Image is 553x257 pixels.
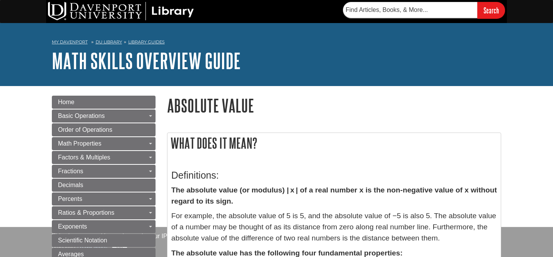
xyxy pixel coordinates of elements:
input: Search [477,2,505,18]
h3: Definitions: [171,170,497,181]
nav: breadcrumb [52,37,501,49]
span: Ratios & Proportions [58,209,114,216]
a: My Davenport [52,39,88,45]
span: Percents [58,196,82,202]
a: Scientific Notation [52,234,156,247]
p: For example, the absolute value of 5 is 5, and the absolute value of −5 is also 5. The absolute v... [171,211,497,244]
a: Fractions [52,165,156,178]
span: Exponents [58,223,87,230]
a: Ratios & Proportions [52,206,156,219]
a: Math Skills Overview Guide [52,49,241,73]
input: Find Articles, Books, & More... [343,2,477,18]
span: Math Properties [58,140,101,147]
span: Home [58,99,75,105]
form: Searches DU Library's articles, books, and more [343,2,505,18]
a: Decimals [52,179,156,192]
strong: The absolute value (or modulus) | x | of a real number x is the non-negative value of x without r... [171,186,497,205]
span: Fractions [58,168,83,174]
span: Order of Operations [58,126,112,133]
a: Order of Operations [52,123,156,136]
a: DU Library [96,39,122,45]
h1: Absolute Value [167,96,501,115]
h2: What does it mean? [167,133,501,153]
a: Basic Operations [52,109,156,123]
a: Home [52,96,156,109]
span: Decimals [58,182,83,188]
strong: The absolute value has the following four fundamental properties: [171,249,402,257]
span: Basic Operations [58,113,105,119]
span: Factors & Multiples [58,154,110,161]
a: Exponents [52,220,156,233]
a: Math Properties [52,137,156,150]
a: Factors & Multiples [52,151,156,164]
span: Scientific Notation [58,237,107,244]
a: Library Guides [128,39,165,45]
img: DU Library [48,2,194,20]
a: Percents [52,192,156,206]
